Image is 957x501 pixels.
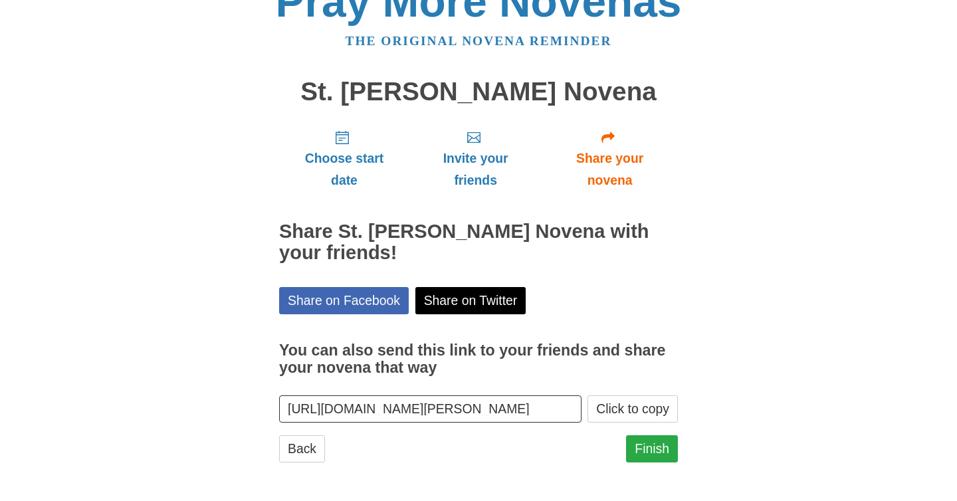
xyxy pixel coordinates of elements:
span: Choose start date [292,148,396,191]
a: Share on Facebook [279,287,409,314]
h2: Share St. [PERSON_NAME] Novena with your friends! [279,221,678,264]
a: Share on Twitter [415,287,526,314]
a: Back [279,435,325,462]
a: The original novena reminder [346,34,612,48]
h3: You can also send this link to your friends and share your novena that way [279,342,678,376]
span: Invite your friends [423,148,528,191]
button: Click to copy [587,395,678,423]
h1: St. [PERSON_NAME] Novena [279,78,678,106]
a: Share your novena [542,119,678,198]
a: Choose start date [279,119,409,198]
a: Finish [626,435,678,462]
a: Invite your friends [409,119,542,198]
span: Share your novena [555,148,665,191]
